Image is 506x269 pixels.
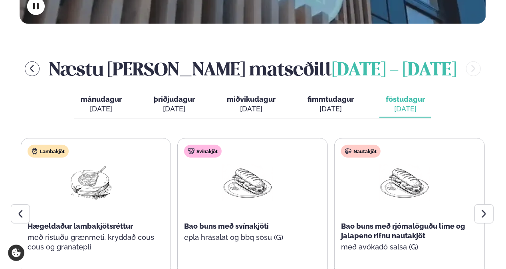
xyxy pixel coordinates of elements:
[154,95,195,103] span: þriðjudagur
[154,104,195,114] div: [DATE]
[379,164,430,201] img: Panini.png
[184,145,222,158] div: Svínakjöt
[184,222,269,230] span: Bao buns með svínakjöti
[308,95,354,103] span: fimmtudagur
[32,148,38,154] img: Lamb.svg
[28,222,133,230] span: Hægeldaður lambakjötsréttur
[301,91,360,118] button: fimmtudagur [DATE]
[49,56,456,82] h2: Næstu [PERSON_NAME] matseðill
[188,148,194,154] img: pork.svg
[74,91,128,118] button: mánudagur [DATE]
[65,164,117,201] img: Lamb-Meat.png
[81,104,122,114] div: [DATE]
[332,62,456,79] span: [DATE] - [DATE]
[386,104,425,114] div: [DATE]
[28,233,155,252] p: með ristuðu grænmeti, kryddað cous cous og granatepli
[227,95,276,103] span: miðvikudagur
[341,145,381,158] div: Nautakjöt
[341,222,465,240] span: Bao buns með rjómalöguðu lime og jalapeno rifnu nautakjöt
[341,242,468,252] p: með avókadó salsa (G)
[81,95,122,103] span: mánudagur
[466,61,481,76] button: menu-btn-right
[220,91,282,118] button: miðvikudagur [DATE]
[25,61,40,76] button: menu-btn-left
[308,104,354,114] div: [DATE]
[386,95,425,103] span: föstudagur
[184,233,311,242] p: epla hrásalat og bbq sósu (G)
[345,148,351,154] img: beef.svg
[28,145,69,158] div: Lambakjöt
[227,104,276,114] div: [DATE]
[222,164,273,201] img: Panini.png
[379,91,431,118] button: föstudagur [DATE]
[8,245,24,261] a: Cookie settings
[147,91,201,118] button: þriðjudagur [DATE]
